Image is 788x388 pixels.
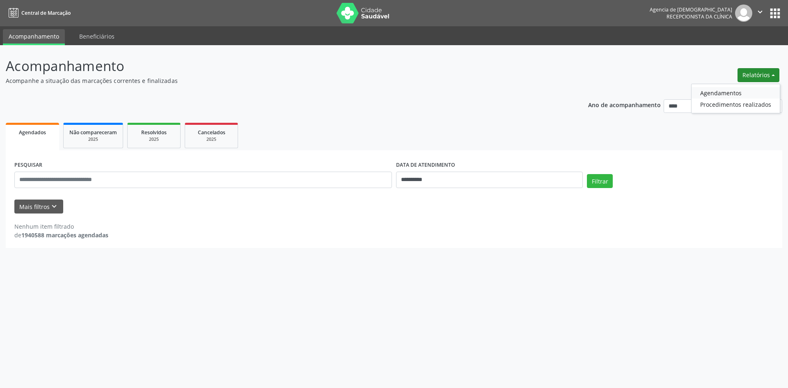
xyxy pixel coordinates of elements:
i:  [756,7,765,16]
p: Acompanhe a situação das marcações correntes e finalizadas [6,76,549,85]
img: img [735,5,752,22]
button:  [752,5,768,22]
div: Agencia de [DEMOGRAPHIC_DATA] [650,6,732,13]
i: keyboard_arrow_down [50,202,59,211]
div: 2025 [69,136,117,142]
div: Nenhum item filtrado [14,222,108,231]
a: Beneficiários [73,29,120,44]
span: Não compareceram [69,129,117,136]
span: Cancelados [198,129,225,136]
div: 2025 [133,136,174,142]
a: Agendamentos [692,87,780,99]
button: apps [768,6,782,21]
span: Resolvidos [141,129,167,136]
a: Central de Marcação [6,6,71,20]
div: 2025 [191,136,232,142]
span: Agendados [19,129,46,136]
p: Acompanhamento [6,56,549,76]
a: Acompanhamento [3,29,65,45]
span: Central de Marcação [21,9,71,16]
ul: Relatórios [691,84,780,113]
button: Filtrar [587,174,613,188]
a: Procedimentos realizados [692,99,780,110]
strong: 1940588 marcações agendadas [21,231,108,239]
label: DATA DE ATENDIMENTO [396,159,455,172]
span: Recepcionista da clínica [667,13,732,20]
p: Ano de acompanhamento [588,99,661,110]
button: Relatórios [738,68,779,82]
button: Mais filtroskeyboard_arrow_down [14,200,63,214]
div: de [14,231,108,239]
label: PESQUISAR [14,159,42,172]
